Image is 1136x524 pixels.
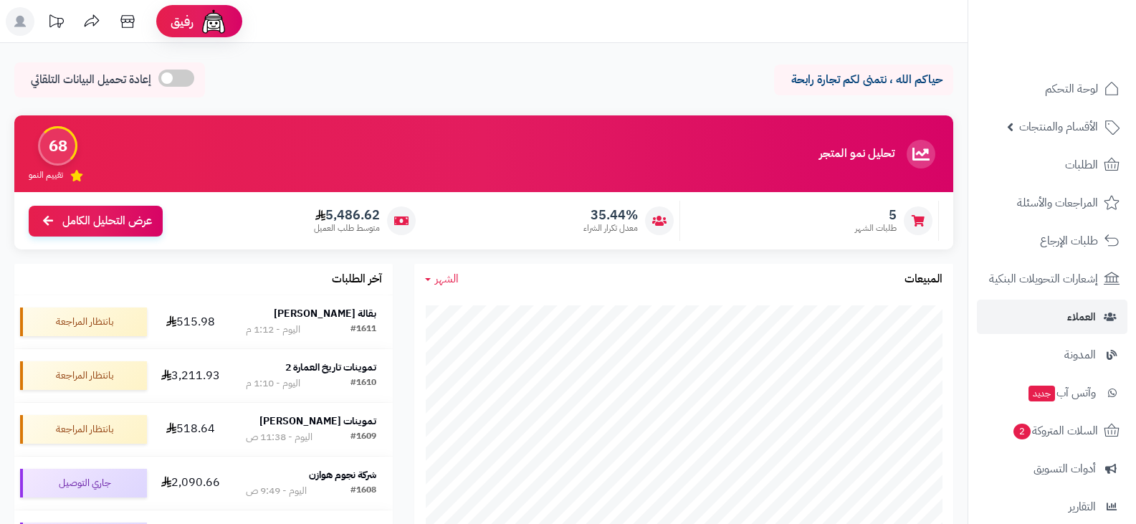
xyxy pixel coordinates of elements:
[199,7,228,36] img: ai-face.png
[29,206,163,237] a: عرض التحليل الكامل
[1012,421,1098,441] span: السلات المتروكة
[977,414,1127,448] a: السلات المتروكة2
[977,300,1127,334] a: العملاء
[819,148,894,161] h3: تحليل نمو المتجر
[62,213,152,229] span: عرض التحليل الكامل
[309,467,376,482] strong: شركة نجوم هوازن
[171,13,194,30] span: رفيق
[29,169,63,181] span: تقييم النمو
[246,430,312,444] div: اليوم - 11:38 ص
[989,269,1098,289] span: إشعارات التحويلات البنكية
[1039,29,1122,59] img: logo-2.png
[20,415,147,444] div: بانتظار المراجعة
[153,295,229,348] td: 515.98
[20,361,147,390] div: بانتظار المراجعة
[785,72,942,88] p: حياكم الله ، نتمنى لكم تجارة رابحة
[332,273,382,286] h3: آخر الطلبات
[977,148,1127,182] a: الطلبات
[285,360,376,375] strong: تموينات تاريخ العمارة 2
[583,222,638,234] span: معدل تكرار الشراء
[1027,383,1096,403] span: وآتس آب
[153,457,229,510] td: 2,090.66
[1013,424,1031,440] span: 2
[38,7,74,39] a: تحديثات المنصة
[1064,345,1096,365] span: المدونة
[153,349,229,402] td: 3,211.93
[1019,117,1098,137] span: الأقسام والمنتجات
[350,376,376,391] div: #1610
[274,306,376,321] strong: بقالة [PERSON_NAME]
[977,376,1127,410] a: وآتس آبجديد
[977,490,1127,524] a: التقارير
[1017,193,1098,213] span: المراجعات والأسئلة
[350,430,376,444] div: #1609
[855,222,897,234] span: طلبات الشهر
[583,207,638,223] span: 35.44%
[31,72,151,88] span: إعادة تحميل البيانات التلقائي
[314,222,380,234] span: متوسط طلب العميل
[350,323,376,337] div: #1611
[1067,307,1096,327] span: العملاء
[435,270,459,287] span: الشهر
[1034,459,1096,479] span: أدوات التسويق
[1045,79,1098,99] span: لوحة التحكم
[20,469,147,497] div: جاري التوصيل
[246,376,300,391] div: اليوم - 1:10 م
[1065,155,1098,175] span: الطلبات
[977,452,1127,486] a: أدوات التسويق
[314,207,380,223] span: 5,486.62
[350,484,376,498] div: #1608
[246,323,300,337] div: اليوم - 1:12 م
[904,273,942,286] h3: المبيعات
[977,262,1127,296] a: إشعارات التحويلات البنكية
[977,224,1127,258] a: طلبات الإرجاع
[1069,497,1096,517] span: التقارير
[977,186,1127,220] a: المراجعات والأسئلة
[153,403,229,456] td: 518.64
[246,484,307,498] div: اليوم - 9:49 ص
[1040,231,1098,251] span: طلبات الإرجاع
[425,271,459,287] a: الشهر
[977,338,1127,372] a: المدونة
[855,207,897,223] span: 5
[259,414,376,429] strong: تموينات [PERSON_NAME]
[977,72,1127,106] a: لوحة التحكم
[20,308,147,336] div: بانتظار المراجعة
[1028,386,1055,401] span: جديد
